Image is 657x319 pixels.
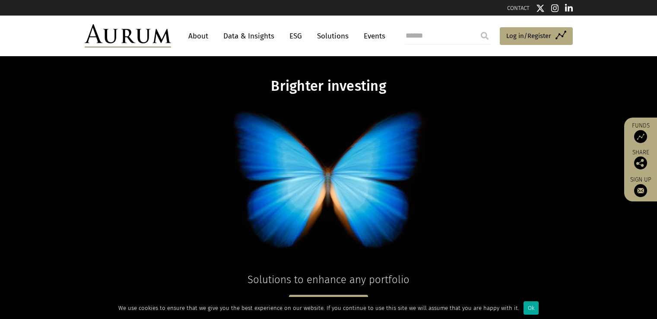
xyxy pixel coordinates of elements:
img: Sign up to our newsletter [634,184,647,197]
a: Data & Insights [219,28,279,44]
div: Share [628,150,653,169]
img: Twitter icon [536,4,545,13]
span: Log in/Register [506,31,551,41]
a: Sign up [628,176,653,197]
a: Funds [628,122,653,143]
a: CONTACT [507,5,530,11]
img: Linkedin icon [565,4,573,13]
div: Ok [524,301,539,315]
img: Instagram icon [551,4,559,13]
a: About [184,28,213,44]
h1: Brighter investing [162,78,495,95]
img: Access Funds [634,130,647,143]
a: Solutions [289,295,368,317]
a: ESG [285,28,306,44]
a: Log in/Register [500,27,573,45]
input: Submit [476,27,493,45]
img: Share this post [634,156,647,169]
span: Solutions to enhance any portfolio [248,274,409,286]
img: Aurum [85,24,171,48]
a: Solutions [313,28,353,44]
a: Events [359,28,385,44]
